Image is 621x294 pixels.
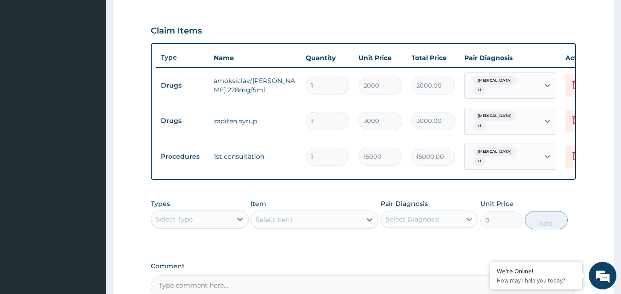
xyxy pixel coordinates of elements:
[156,148,209,165] td: Procedures
[473,122,486,131] span: + 1
[151,26,202,36] h3: Claim Items
[17,46,37,69] img: d_794563401_company_1708531726252_794563401
[48,51,154,63] div: Chat with us now
[209,147,301,166] td: 1st consultation
[151,5,173,27] div: Minimize live chat window
[381,199,428,208] label: Pair Diagnosis
[354,49,407,67] th: Unit Price
[156,77,209,94] td: Drugs
[156,49,209,66] th: Type
[407,49,460,67] th: Total Price
[561,49,607,67] th: Actions
[473,86,486,95] span: + 1
[156,112,209,129] td: Drugs
[473,76,516,85] span: [MEDICAL_DATA]
[473,157,486,166] span: + 1
[480,199,513,208] label: Unit Price
[209,49,301,67] th: Name
[209,112,301,130] td: zaditen syrup
[53,89,127,181] span: We're online!
[497,277,575,284] p: How may I help you today?
[156,215,193,224] div: Select Type
[251,199,266,208] label: Item
[473,147,516,156] span: [MEDICAL_DATA]
[301,49,354,67] th: Quantity
[497,267,575,275] div: We're Online!
[460,49,561,67] th: Pair Diagnosis
[209,72,301,99] td: amoksiclav/[PERSON_NAME] 228mg/5ml
[151,200,170,208] label: Types
[151,262,576,270] label: Comment
[5,196,175,228] textarea: Type your message and hit 'Enter'
[525,211,568,229] button: Add
[473,111,516,121] span: [MEDICAL_DATA]
[386,215,439,224] div: Select Diagnosis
